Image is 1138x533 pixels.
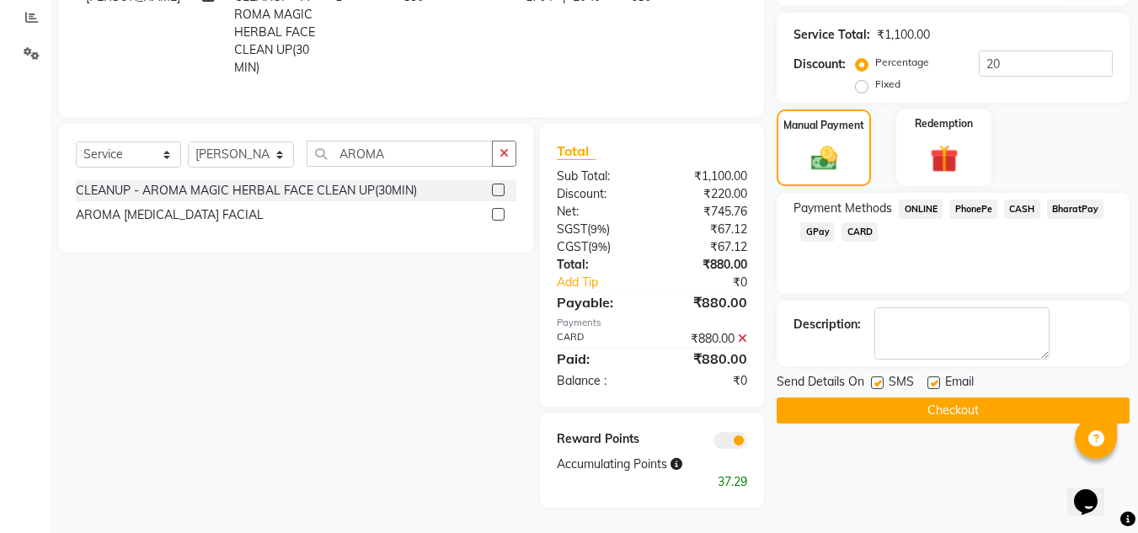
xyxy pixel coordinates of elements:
span: Payment Methods [793,200,892,217]
div: Payments [557,316,747,330]
span: GPay [800,222,835,242]
div: ₹0 [671,274,761,291]
input: Search or Scan [307,141,493,167]
span: BharatPay [1047,200,1104,219]
div: Service Total: [793,26,870,44]
span: 9% [591,240,607,253]
div: Total: [544,256,652,274]
button: Checkout [777,397,1130,424]
span: Email [945,373,974,394]
div: ( ) [544,221,652,238]
div: Net: [544,203,652,221]
div: Description: [793,316,861,333]
div: ( ) [544,238,652,256]
iframe: chat widget [1067,466,1121,516]
span: ONLINE [899,200,943,219]
div: Payable: [544,292,652,312]
div: ₹880.00 [652,349,760,369]
div: Reward Points [544,430,652,449]
span: CGST [557,239,588,254]
label: Redemption [915,116,973,131]
div: ₹67.12 [652,221,760,238]
div: Discount: [544,185,652,203]
span: CARD [841,222,878,242]
div: ₹745.76 [652,203,760,221]
div: ₹1,100.00 [877,26,930,44]
div: Paid: [544,349,652,369]
a: Add Tip [544,274,670,291]
span: PhonePe [949,200,997,219]
label: Percentage [875,55,929,70]
div: Sub Total: [544,168,652,185]
div: ₹220.00 [652,185,760,203]
span: CASH [1004,200,1040,219]
div: 37.29 [544,473,760,491]
span: SMS [889,373,914,394]
div: ₹0 [652,372,760,390]
span: Total [557,142,596,160]
span: SGST [557,221,587,237]
div: ₹1,100.00 [652,168,760,185]
div: ₹67.12 [652,238,760,256]
div: CARD [544,330,652,348]
img: _cash.svg [803,143,846,173]
span: 9% [590,222,606,236]
div: Balance : [544,372,652,390]
div: ₹880.00 [652,256,760,274]
div: Accumulating Points [544,456,706,473]
div: AROMA [MEDICAL_DATA] FACIAL [76,206,264,224]
div: ₹880.00 [652,330,760,348]
label: Fixed [875,77,900,92]
div: ₹880.00 [652,292,760,312]
span: Send Details On [777,373,864,394]
div: CLEANUP - AROMA MAGIC HERBAL FACE CLEAN UP(30MIN) [76,182,417,200]
img: _gift.svg [922,141,967,176]
div: Discount: [793,56,846,73]
label: Manual Payment [783,118,864,133]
